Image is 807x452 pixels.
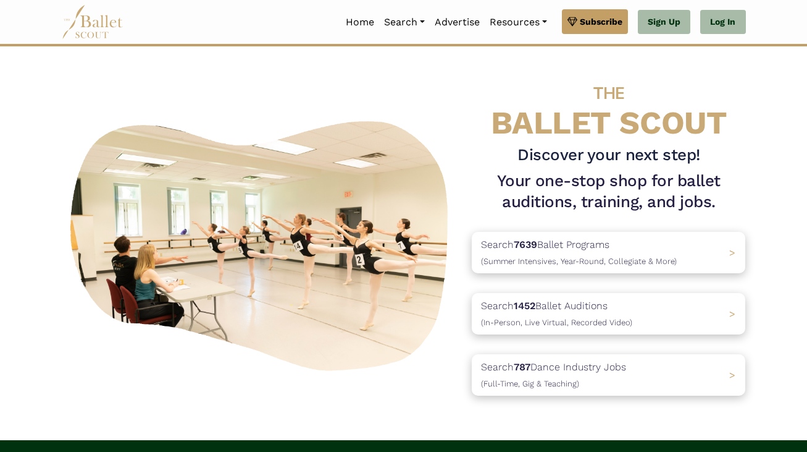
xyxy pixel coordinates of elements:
h4: BALLET SCOUT [472,71,745,140]
a: Advertise [430,9,485,35]
a: Search7639Ballet Programs(Summer Intensives, Year-Round, Collegiate & More)> [472,232,745,273]
p: Search Ballet Programs [481,237,677,268]
a: Search1452Ballet Auditions(In-Person, Live Virtual, Recorded Video) > [472,293,745,335]
h3: Discover your next step! [472,145,745,166]
a: Sign Up [638,10,690,35]
span: > [729,247,735,258]
a: Search [379,9,430,35]
a: Search787Dance Industry Jobs(Full-Time, Gig & Teaching) > [472,354,745,396]
b: 1452 [514,300,535,312]
a: Resources [485,9,552,35]
span: (Summer Intensives, Year-Round, Collegiate & More) [481,257,677,266]
span: > [729,308,735,320]
a: Log In [700,10,745,35]
span: Subscribe [580,15,622,28]
img: gem.svg [567,15,577,28]
img: A group of ballerinas talking to each other in a ballet studio [62,109,462,377]
a: Home [341,9,379,35]
b: 787 [514,361,530,373]
span: THE [593,83,624,103]
h1: Your one-stop shop for ballet auditions, training, and jobs. [472,171,745,213]
span: > [729,369,735,381]
span: (Full-Time, Gig & Teaching) [481,379,579,388]
p: Search Dance Industry Jobs [481,359,626,391]
b: 7639 [514,239,537,250]
p: Search Ballet Auditions [481,298,632,330]
span: (In-Person, Live Virtual, Recorded Video) [481,318,632,327]
a: Subscribe [562,9,628,34]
